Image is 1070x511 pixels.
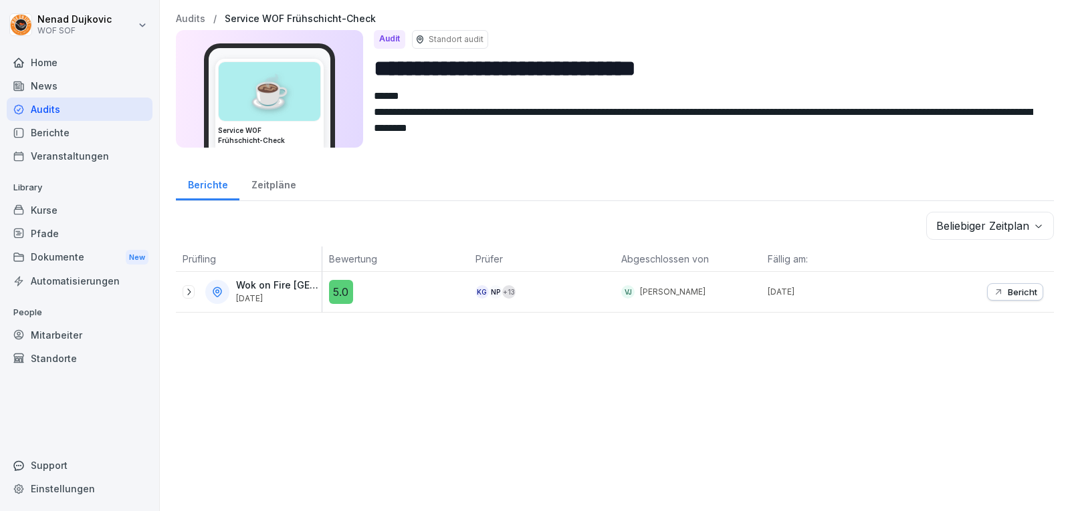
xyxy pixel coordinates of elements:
a: Veranstaltungen [7,144,152,168]
a: News [7,74,152,98]
a: Pfade [7,222,152,245]
div: New [126,250,148,265]
a: Einstellungen [7,477,152,500]
a: Service WOF Frühschicht-Check [225,13,376,25]
th: Prüfer [469,246,615,272]
a: Kurse [7,198,152,222]
p: Prüfling [183,252,315,266]
a: Standorte [7,347,152,370]
div: Support [7,454,152,477]
th: Fällig am: [761,246,907,272]
a: DokumenteNew [7,245,152,270]
a: Home [7,51,152,74]
div: + 13 [502,285,516,299]
a: Mitarbeiter [7,323,152,347]
p: [DATE] [236,294,319,303]
a: Berichte [176,166,239,200]
p: Standort audit [429,33,484,45]
p: / [213,13,217,25]
p: Nenad Dujkovic [37,14,112,25]
div: NP [489,285,502,299]
a: Berichte [7,121,152,144]
p: Bericht [1008,287,1037,297]
div: Audit [374,30,405,49]
h3: Service WOF Frühschicht-Check [218,126,321,146]
div: VJ [621,285,635,299]
a: Zeitpläne [239,166,308,200]
a: Automatisierungen [7,269,152,293]
p: [PERSON_NAME] [640,286,706,298]
div: KG [475,285,489,299]
a: Audits [7,98,152,121]
p: [DATE] [768,286,907,298]
p: Wok on Fire [GEOGRAPHIC_DATA] [236,280,319,291]
p: Bewertung [329,252,462,266]
p: WOF SOF [37,26,112,35]
a: Audits [176,13,205,25]
div: Dokumente [7,245,152,270]
p: Abgeschlossen von [621,252,754,266]
p: Library [7,177,152,198]
div: ☕ [219,62,320,121]
div: 5.0 [329,280,353,304]
p: People [7,302,152,323]
button: Bericht [987,283,1043,301]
